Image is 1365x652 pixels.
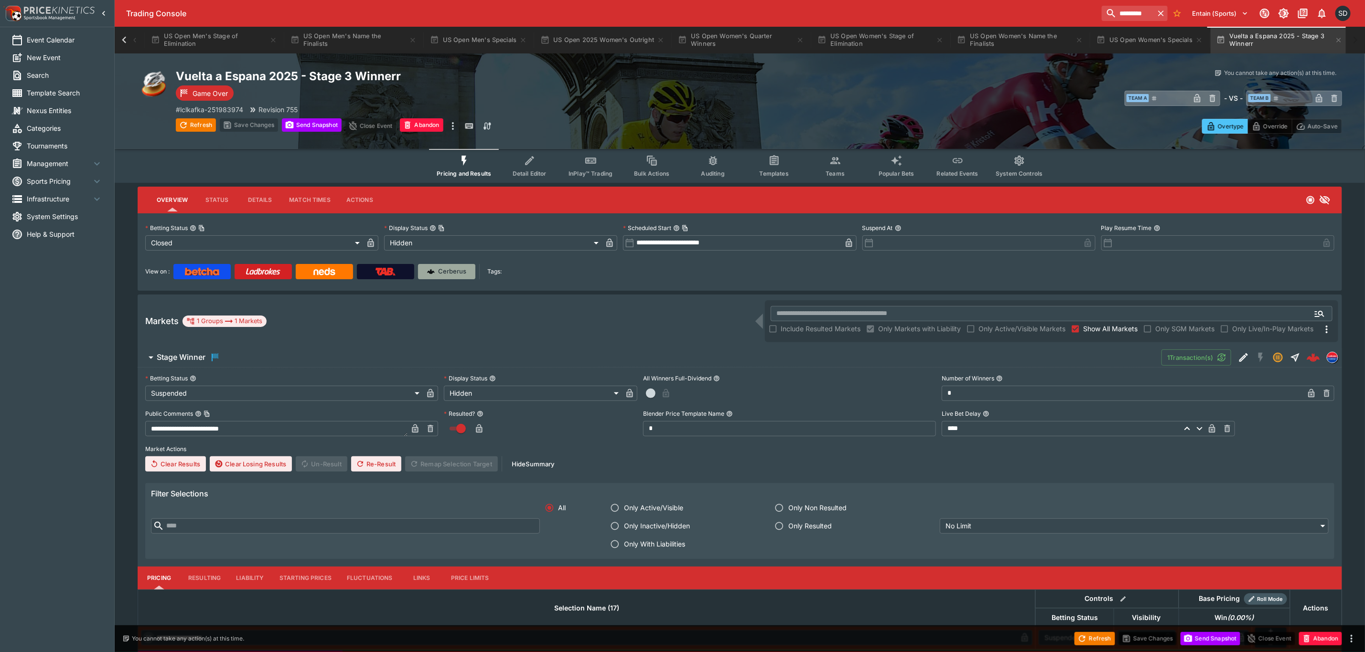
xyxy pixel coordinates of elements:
span: Win(0.00%) [1204,612,1265,623]
button: Public CommentsCopy To Clipboard [195,410,202,417]
button: Overview [149,189,195,211]
label: Market Actions [145,442,1334,456]
span: System Settings [27,211,103,221]
img: lclkafka [1327,352,1338,363]
span: Only Resulted [788,521,832,531]
button: Clear Losing Results [210,456,292,472]
button: Suspend At [895,225,902,231]
button: Override [1247,119,1292,134]
div: Start From [1202,119,1342,134]
span: Detail Editor [513,170,547,177]
button: Select Tenant [1187,6,1254,21]
img: cycling.png [138,69,168,99]
div: Hidden [444,386,622,401]
button: Overtype [1202,119,1248,134]
button: Copy To Clipboard [198,225,205,231]
button: Open [1311,305,1328,322]
button: Send Snapshot [1181,632,1240,645]
h6: - VS - [1224,93,1243,103]
button: Blender Price Template Name [726,410,733,417]
button: Abandon [1299,632,1342,645]
span: Only Active/Visible Markets [978,324,1065,334]
p: You cannot take any action(s) at this time. [1224,69,1336,77]
span: New Event [27,53,103,63]
button: US Open Men's Name the Finalists [285,27,422,53]
div: Base Pricing [1195,593,1244,605]
p: You cannot take any action(s) at this time. [132,634,244,643]
img: Cerberus [427,268,435,275]
button: Documentation [1294,5,1311,22]
span: Only Live/In-Play Markets [1232,324,1313,334]
span: Only Markets with Liability [878,324,961,334]
button: US Open Women's Quarter Winners [672,27,810,53]
p: Auto-Save [1308,121,1338,131]
img: Neds [313,268,335,275]
span: Team A [1127,94,1149,102]
button: US Open 2025 Women's Outright [535,27,670,53]
button: Scheduled StartCopy To Clipboard [673,225,680,231]
span: Sports Pricing [27,176,91,186]
button: Match Times [281,189,338,211]
p: All Winners Full-Dividend [643,374,711,382]
button: Connected to PK [1256,5,1273,22]
div: Scott Dowdall [1335,6,1351,21]
span: Categories [27,123,103,133]
span: Only With Liabilities [624,539,685,549]
button: Notifications [1313,5,1331,22]
div: No Limit [940,518,1329,534]
button: Abandon [400,118,443,132]
button: Price Limits [443,567,497,589]
svg: Suspended [1272,352,1284,363]
a: 618db191-31e0-4ca9-abfd-228d30072360 [1304,348,1323,367]
p: Game Over [193,88,228,98]
th: Controls [1035,589,1179,608]
span: Visibility [1121,612,1171,623]
button: Copy To Clipboard [204,410,210,417]
div: Show/hide Price Roll mode configuration. [1244,593,1287,605]
span: Bulk Actions [634,170,669,177]
button: Starting Prices [272,567,339,589]
svg: Hidden [1319,194,1331,206]
button: Scott Dowdall [1333,3,1354,24]
button: Fluctuations [339,567,400,589]
div: Event type filters [429,149,1050,183]
h6: Stage Winner [157,352,205,362]
div: Suspended [145,386,423,401]
p: Betting Status [145,374,188,382]
button: Edit Detail [1235,349,1252,366]
span: Nexus Entities [27,105,103,116]
span: Mark an event as closed and abandoned. [1299,633,1342,642]
p: Copy To Clipboard [176,105,243,115]
p: Revision 755 [258,105,298,115]
button: Suspended [1269,349,1287,366]
button: All Winners Full-Dividend [713,375,720,382]
span: Only Inactive/Hidden [624,521,690,531]
th: Actions [1290,589,1342,626]
button: Display Status [489,375,496,382]
button: Clear Results [145,456,206,472]
button: US Open Women's Name the Finalists [951,27,1089,53]
button: Bulk edit [1117,593,1129,605]
button: US Open Women's Stage of Elimination [812,27,949,53]
span: Show All Markets [1083,324,1138,334]
button: Pricing [138,567,181,589]
button: Refresh [176,118,216,132]
span: All [559,503,566,513]
label: View on : [145,264,170,279]
span: Mark an event as closed and abandoned. [400,120,443,129]
span: Infrastructure [27,194,91,204]
span: Un-Result [296,456,347,472]
span: Team B [1248,94,1271,102]
p: Public Comments [145,410,193,418]
p: Suspend At [862,224,893,232]
label: Tags: [487,264,502,279]
span: Search [27,70,103,80]
span: Auditing [701,170,725,177]
p: Live Bet Delay [942,410,981,418]
svg: Closed [1306,195,1315,205]
button: Resulted? [477,410,484,417]
p: Display Status [444,374,487,382]
span: InPlay™ Trading [569,170,613,177]
div: 618db191-31e0-4ca9-abfd-228d30072360 [1307,351,1320,364]
button: US Open Men's Stage of Elimination [145,27,283,53]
